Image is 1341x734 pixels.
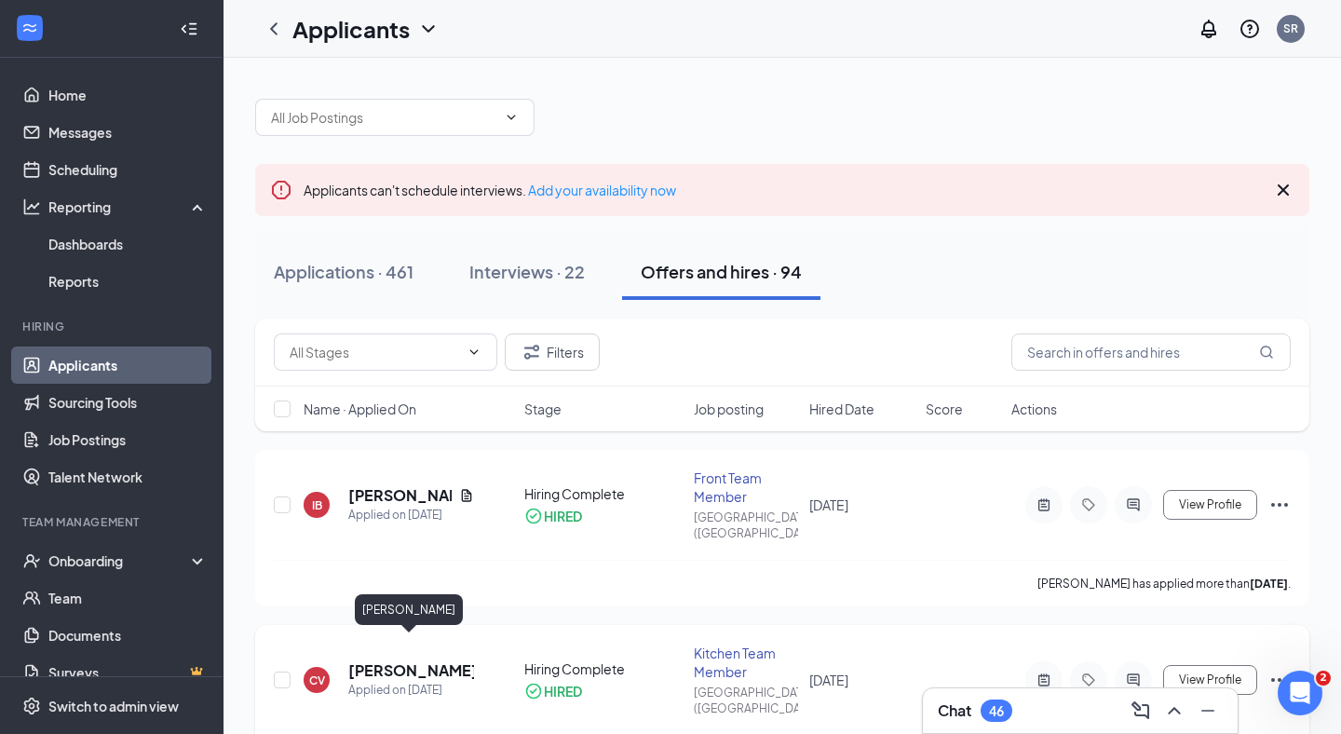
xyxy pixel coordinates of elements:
[48,458,208,496] a: Talent Network
[22,514,204,530] div: Team Management
[469,260,585,283] div: Interviews · 22
[1268,669,1291,691] svg: Ellipses
[48,579,208,617] a: Team
[48,384,208,421] a: Sourcing Tools
[505,333,600,371] button: Filter Filters
[938,700,971,721] h3: Chat
[641,260,802,283] div: Offers and hires · 94
[1033,497,1055,512] svg: ActiveNote
[22,697,41,715] svg: Settings
[48,654,208,691] a: SurveysCrown
[694,510,799,541] div: [GEOGRAPHIC_DATA] ([GEOGRAPHIC_DATA])
[1272,179,1294,201] svg: Cross
[809,496,848,513] span: [DATE]
[1122,497,1145,512] svg: ActiveChat
[926,400,963,418] span: Score
[1163,490,1257,520] button: View Profile
[524,682,543,700] svg: CheckmarkCircle
[1077,497,1100,512] svg: Tag
[524,659,682,678] div: Hiring Complete
[459,488,474,503] svg: Document
[524,484,682,503] div: Hiring Complete
[290,342,459,362] input: All Stages
[48,76,208,114] a: Home
[467,345,481,360] svg: ChevronDown
[180,20,198,38] svg: Collapse
[989,703,1004,719] div: 46
[48,263,208,300] a: Reports
[1159,696,1189,726] button: ChevronUp
[309,673,325,688] div: CV
[22,197,41,216] svg: Analysis
[417,18,440,40] svg: ChevronDown
[504,110,519,125] svg: ChevronDown
[809,672,848,688] span: [DATE]
[528,182,676,198] a: Add your availability now
[1130,700,1152,722] svg: ComposeMessage
[348,660,474,681] h5: [PERSON_NAME]
[48,151,208,188] a: Scheduling
[48,421,208,458] a: Job Postings
[1011,333,1291,371] input: Search in offers and hires
[694,644,799,681] div: Kitchen Team Member
[1163,665,1257,695] button: View Profile
[263,18,285,40] svg: ChevronLeft
[1011,400,1057,418] span: Actions
[1268,494,1291,516] svg: Ellipses
[48,617,208,654] a: Documents
[1037,576,1291,591] p: [PERSON_NAME] has applied more than .
[20,19,39,37] svg: WorkstreamLogo
[1033,673,1055,687] svg: ActiveNote
[22,319,204,334] div: Hiring
[1198,18,1220,40] svg: Notifications
[694,685,799,716] div: [GEOGRAPHIC_DATA] ([GEOGRAPHIC_DATA])
[1278,671,1322,715] iframe: Intercom live chat
[1316,671,1331,686] span: 2
[48,347,208,384] a: Applicants
[348,681,474,700] div: Applied on [DATE]
[521,341,543,363] svg: Filter
[274,260,413,283] div: Applications · 461
[544,682,582,700] div: HIRED
[348,485,452,506] h5: [PERSON_NAME]
[1126,696,1156,726] button: ComposeMessage
[48,551,192,570] div: Onboarding
[1179,673,1241,686] span: View Profile
[524,400,562,418] span: Stage
[270,179,292,201] svg: Error
[1193,696,1223,726] button: Minimize
[524,507,543,525] svg: CheckmarkCircle
[694,400,764,418] span: Job posting
[1259,345,1274,360] svg: MagnifyingGlass
[694,469,799,506] div: Front Team Member
[1250,577,1288,591] b: [DATE]
[48,197,209,216] div: Reporting
[271,107,496,128] input: All Job Postings
[1239,18,1261,40] svg: QuestionInfo
[348,506,474,524] div: Applied on [DATE]
[304,182,676,198] span: Applicants can't schedule interviews.
[22,551,41,570] svg: UserCheck
[1077,673,1100,687] svg: Tag
[304,400,416,418] span: Name · Applied On
[1283,20,1298,36] div: SR
[809,400,874,418] span: Hired Date
[1197,700,1219,722] svg: Minimize
[544,507,582,525] div: HIRED
[1122,673,1145,687] svg: ActiveChat
[48,114,208,151] a: Messages
[48,697,179,715] div: Switch to admin view
[48,225,208,263] a: Dashboards
[312,497,322,513] div: IB
[1163,700,1185,722] svg: ChevronUp
[1179,498,1241,511] span: View Profile
[355,594,463,625] div: [PERSON_NAME]
[292,13,410,45] h1: Applicants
